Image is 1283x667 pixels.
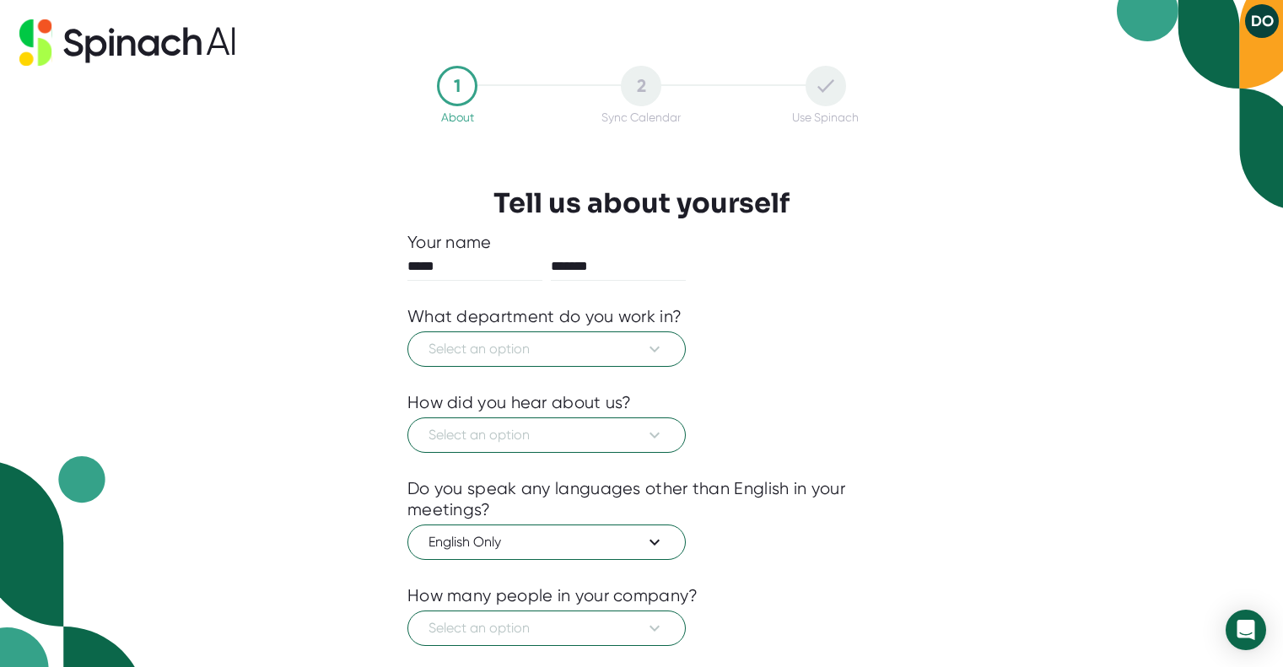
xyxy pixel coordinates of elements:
[407,417,686,453] button: Select an option
[437,66,477,106] div: 1
[407,585,698,606] div: How many people in your company?
[407,306,682,327] div: What department do you work in?
[407,478,876,520] div: Do you speak any languages other than English in your meetings?
[407,232,876,253] div: Your name
[429,339,665,359] span: Select an option
[1245,4,1279,38] button: DO
[429,532,665,552] span: English Only
[792,110,859,124] div: Use Spinach
[407,611,686,646] button: Select an option
[407,392,632,413] div: How did you hear about us?
[407,524,686,560] button: English Only
[441,110,474,124] div: About
[1226,610,1266,650] div: Open Intercom Messenger
[429,425,665,445] span: Select an option
[621,66,661,106] div: 2
[601,110,681,124] div: Sync Calendar
[407,331,686,367] button: Select an option
[429,618,665,638] span: Select an option
[493,187,790,219] h3: Tell us about yourself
